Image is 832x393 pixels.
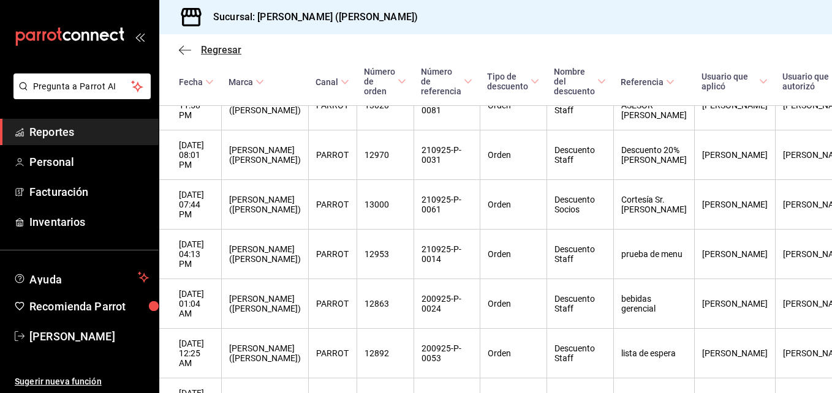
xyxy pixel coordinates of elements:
span: Canal [316,77,349,87]
th: 210925-P-0031 [414,130,480,180]
th: lista de espera [613,329,694,378]
th: [PERSON_NAME] [694,180,775,230]
th: [DATE] 07:44 PM [159,180,221,230]
th: 200925-P-0024 [414,279,480,329]
th: [PERSON_NAME] ([PERSON_NAME]) [221,329,308,378]
th: [DATE] 01:04 AM [159,279,221,329]
span: Número de orden [364,67,406,96]
th: 210925-P-0014 [414,230,480,279]
th: [PERSON_NAME] [694,230,775,279]
th: 12892 [357,329,414,378]
th: 200925-P-0053 [414,329,480,378]
th: Orden [480,130,546,180]
th: [PERSON_NAME] ([PERSON_NAME]) [221,279,308,329]
button: Regresar [179,44,241,56]
th: Descuento 20% [PERSON_NAME] [613,130,694,180]
th: Orden [480,279,546,329]
th: PARROT [308,180,357,230]
span: Reportes [29,124,149,140]
th: Descuento Staff [546,279,613,329]
span: Inventarios [29,214,149,230]
th: 210925-P-0061 [414,180,480,230]
th: [PERSON_NAME] [694,130,775,180]
th: [PERSON_NAME] [694,279,775,329]
span: Regresar [201,44,241,56]
span: Tipo de descuento [487,72,539,91]
th: PARROT [308,130,357,180]
span: [PERSON_NAME] [29,328,149,345]
span: Facturación [29,184,149,200]
th: Orden [480,180,546,230]
span: Número de referencia [421,67,472,96]
th: 12953 [357,230,414,279]
th: Orden [480,230,546,279]
span: Pregunta a Parrot AI [33,80,132,93]
th: Descuento Staff [546,329,613,378]
button: open_drawer_menu [135,32,145,42]
span: Usuario que aplicó [702,72,768,91]
button: Pregunta a Parrot AI [13,73,151,99]
th: [DATE] 12:25 AM [159,329,221,378]
h3: Sucursal: [PERSON_NAME] ([PERSON_NAME]) [203,10,418,24]
th: [PERSON_NAME] ([PERSON_NAME]) [221,180,308,230]
th: Cortesía Sr. [PERSON_NAME] [613,180,694,230]
th: Descuento Staff [546,130,613,180]
th: Orden [480,329,546,378]
span: Sugerir nueva función [15,375,149,388]
span: Marca [229,77,264,87]
span: Ayuda [29,270,133,285]
span: Recomienda Parrot [29,298,149,315]
th: PARROT [308,279,357,329]
th: [DATE] 04:13 PM [159,230,221,279]
th: prueba de menu [613,230,694,279]
th: Descuento Staff [546,230,613,279]
th: [PERSON_NAME] [694,329,775,378]
span: Personal [29,154,149,170]
span: Referencia [621,77,675,87]
th: PARROT [308,230,357,279]
th: [DATE] 08:01 PM [159,130,221,180]
th: 13000 [357,180,414,230]
span: Nombre del descuento [554,67,606,96]
th: [PERSON_NAME] ([PERSON_NAME]) [221,230,308,279]
th: PARROT [308,329,357,378]
th: Descuento Socios [546,180,613,230]
span: Fecha [179,77,214,87]
th: 12970 [357,130,414,180]
th: 12863 [357,279,414,329]
th: bebidas gerencial [613,279,694,329]
th: [PERSON_NAME] ([PERSON_NAME]) [221,130,308,180]
a: Pregunta a Parrot AI [9,89,151,102]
